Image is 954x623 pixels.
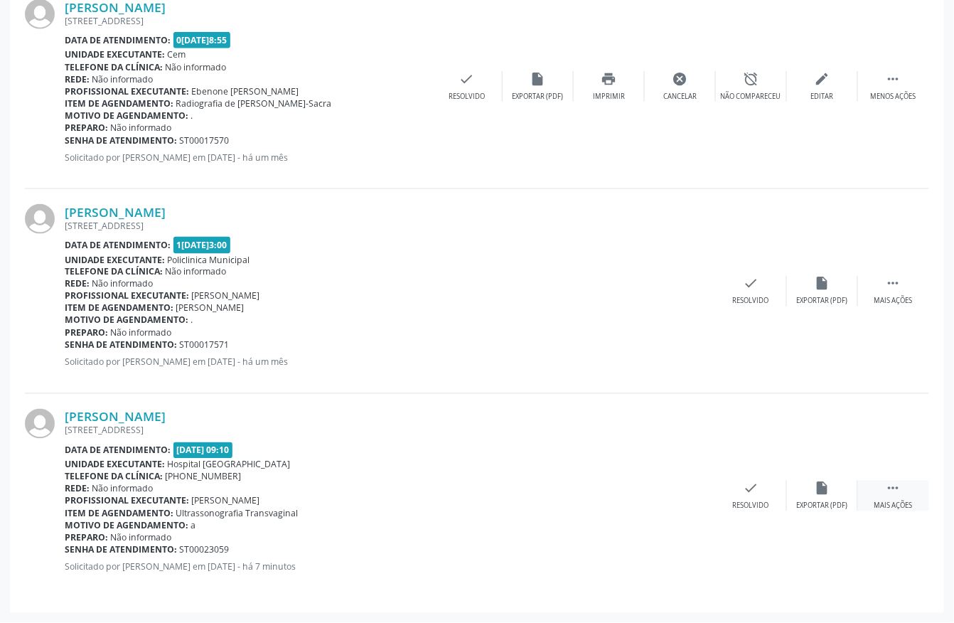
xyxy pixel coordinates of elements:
[173,237,231,253] span: 1[DATE]3:00
[65,532,108,544] b: Preparo:
[111,122,172,134] span: Não informado
[65,356,716,368] p: Solicitado por [PERSON_NAME] em [DATE] - há um mês
[192,85,299,97] span: Ebenone [PERSON_NAME]
[65,495,189,507] b: Profissional executante:
[744,276,759,292] i: check
[65,15,432,27] div: [STREET_ADDRESS]
[886,276,901,292] i: 
[166,471,242,483] span: [PHONE_NUMBER]
[593,92,625,102] div: Imprimir
[815,276,830,292] i: insert_drive_file
[173,442,233,459] span: [DATE] 09:10
[65,97,173,110] b: Item de agendamento:
[65,254,165,266] b: Unidade executante:
[874,297,913,307] div: Mais ações
[65,290,189,302] b: Profissional executante:
[663,92,697,102] div: Cancelar
[180,134,230,147] span: ST00017570
[65,314,188,326] b: Motivo de agendamento:
[744,481,759,496] i: check
[65,122,108,134] b: Preparo:
[176,302,245,314] span: [PERSON_NAME]
[65,61,163,73] b: Telefone da clínica:
[65,471,163,483] b: Telefone da clínica:
[192,290,260,302] span: [PERSON_NAME]
[65,266,163,278] b: Telefone da clínica:
[721,92,781,102] div: Não compareceu
[111,327,172,339] span: Não informado
[65,302,173,314] b: Item de agendamento:
[886,71,901,87] i: 
[168,254,250,266] span: Policlinica Municipal
[180,544,230,556] span: ST00023059
[65,220,716,232] div: [STREET_ADDRESS]
[92,278,154,290] span: Não informado
[815,71,830,87] i: edit
[65,110,188,122] b: Motivo de agendamento:
[733,297,769,307] div: Resolvido
[65,327,108,339] b: Preparo:
[166,61,227,73] span: Não informado
[65,425,716,437] div: [STREET_ADDRESS]
[191,110,193,122] span: .
[459,71,475,87] i: check
[173,32,231,48] span: 0[DATE]8:55
[191,520,196,532] span: a
[672,71,688,87] i: cancel
[744,71,759,87] i: alarm_off
[65,444,171,457] b: Data de atendimento:
[168,459,291,471] span: Hospital [GEOGRAPHIC_DATA]
[65,85,189,97] b: Profissional executante:
[733,501,769,511] div: Resolvido
[601,71,617,87] i: print
[168,48,186,60] span: Cem
[65,278,90,290] b: Rede:
[65,483,90,495] b: Rede:
[513,92,564,102] div: Exportar (PDF)
[797,501,848,511] div: Exportar (PDF)
[65,204,166,220] a: [PERSON_NAME]
[65,459,165,471] b: Unidade executante:
[65,151,432,164] p: Solicitado por [PERSON_NAME] em [DATE] - há um mês
[65,48,165,60] b: Unidade executante:
[180,339,230,351] span: ST00017571
[92,483,154,495] span: Não informado
[65,544,177,556] b: Senha de atendimento:
[871,92,916,102] div: Menos ações
[530,71,546,87] i: insert_drive_file
[886,481,901,496] i: 
[111,532,172,544] span: Não informado
[815,481,830,496] i: insert_drive_file
[166,266,227,278] span: Não informado
[92,73,154,85] span: Não informado
[65,73,90,85] b: Rede:
[65,239,171,251] b: Data de atendimento:
[25,409,55,439] img: img
[192,495,260,507] span: [PERSON_NAME]
[176,508,299,520] span: Ultrassonografia Transvaginal
[65,339,177,351] b: Senha de atendimento:
[65,134,177,147] b: Senha de atendimento:
[65,520,188,532] b: Motivo de agendamento:
[65,561,716,573] p: Solicitado por [PERSON_NAME] em [DATE] - há 7 minutos
[65,409,166,425] a: [PERSON_NAME]
[191,314,193,326] span: .
[176,97,332,110] span: Radiografia de [PERSON_NAME]-Sacra
[811,92,834,102] div: Editar
[797,297,848,307] div: Exportar (PDF)
[65,508,173,520] b: Item de agendamento:
[25,204,55,234] img: img
[874,501,913,511] div: Mais ações
[449,92,485,102] div: Resolvido
[65,34,171,46] b: Data de atendimento:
